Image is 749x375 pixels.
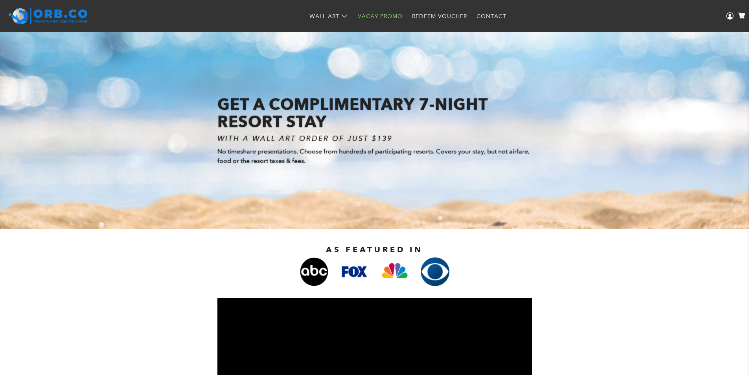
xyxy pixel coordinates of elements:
a: Vacay Promo [353,6,407,27]
h2: AS FEATURED IN [190,245,559,254]
h1: GET A COMPLIMENTARY 7-NIGHT RESORT STAY [217,96,532,130]
i: WITH A WALL ART ORDER OF JUST $139 [217,134,392,143]
span: No timeshare presentations. Choose from hundreds of participating resorts. Covers your stay, but ... [217,148,530,164]
a: Contact [472,6,511,27]
a: Wall Art [305,6,353,27]
a: Redeem Voucher [407,6,472,27]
